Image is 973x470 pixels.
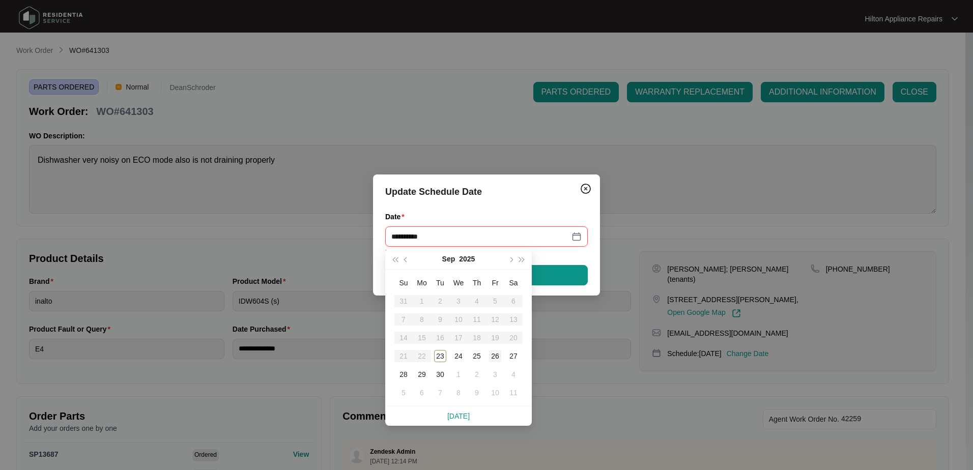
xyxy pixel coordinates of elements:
[489,350,501,362] div: 26
[434,368,446,380] div: 30
[431,347,449,365] td: 2025-09-23
[452,387,465,399] div: 8
[397,387,410,399] div: 5
[580,183,592,195] img: closeCircle
[449,365,468,384] td: 2025-10-01
[468,365,486,384] td: 2025-10-02
[385,247,588,258] div: Please enter your date.
[447,412,470,420] a: [DATE]
[449,347,468,365] td: 2025-09-24
[394,365,413,384] td: 2025-09-28
[489,387,501,399] div: 10
[413,384,431,402] td: 2025-10-06
[471,350,483,362] div: 25
[385,185,588,199] div: Update Schedule Date
[394,274,413,292] th: Su
[431,365,449,384] td: 2025-09-30
[459,249,475,269] button: 2025
[397,368,410,380] div: 28
[413,365,431,384] td: 2025-09-29
[413,274,431,292] th: Mo
[452,350,465,362] div: 24
[486,347,504,365] td: 2025-09-26
[468,274,486,292] th: Th
[449,274,468,292] th: We
[416,368,428,380] div: 29
[507,387,520,399] div: 11
[486,274,504,292] th: Fr
[391,231,569,242] input: Date
[449,384,468,402] td: 2025-10-08
[578,181,594,197] button: Close
[385,212,409,222] label: Date
[471,387,483,399] div: 9
[442,249,455,269] button: Sep
[452,368,465,380] div: 1
[504,365,523,384] td: 2025-10-04
[394,384,413,402] td: 2025-10-05
[434,387,446,399] div: 7
[504,347,523,365] td: 2025-09-27
[504,274,523,292] th: Sa
[489,368,501,380] div: 3
[468,384,486,402] td: 2025-10-09
[431,274,449,292] th: Tu
[431,384,449,402] td: 2025-10-07
[507,368,520,380] div: 4
[486,365,504,384] td: 2025-10-03
[507,350,520,362] div: 27
[471,368,483,380] div: 2
[416,387,428,399] div: 6
[434,350,446,362] div: 23
[504,384,523,402] td: 2025-10-11
[468,347,486,365] td: 2025-09-25
[486,384,504,402] td: 2025-10-10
